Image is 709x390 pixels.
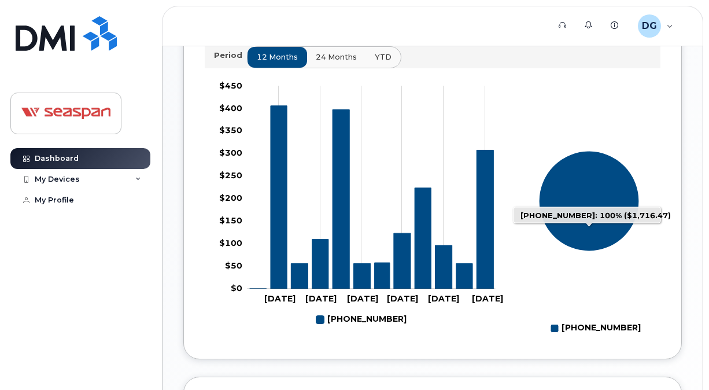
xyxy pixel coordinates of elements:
tspan: $150 [219,215,242,226]
span: YTD [375,51,392,62]
tspan: [DATE] [305,294,337,304]
tspan: [DATE] [264,294,296,304]
tspan: [DATE] [428,294,459,304]
g: 778-839-2741 [316,310,407,329]
g: Chart [538,151,640,338]
tspan: $100 [219,238,242,248]
g: Series [538,151,639,252]
tspan: [DATE] [347,294,378,304]
tspan: [DATE] [387,294,418,304]
span: 24 months [316,51,357,62]
tspan: $350 [219,126,242,136]
g: 778-839-2741: 100% [538,151,639,252]
tspan: [DATE] [472,294,503,304]
tspan: $0 [231,283,242,293]
tspan: $200 [219,193,242,204]
tspan: $450 [219,80,242,91]
tspan: $250 [219,171,242,181]
g: 778-839-2741: 100% [551,319,641,338]
tspan: $300 [219,148,242,159]
span: DG [642,19,657,33]
div: Dylan Goddard [630,14,681,38]
tspan: $50 [225,260,242,271]
g: Legend [316,310,407,329]
tspan: $400 [219,103,242,113]
g: 778-839-2741 [250,106,494,289]
p: Period [214,50,247,61]
g: Legend [551,319,641,338]
g: Chart [219,80,503,329]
